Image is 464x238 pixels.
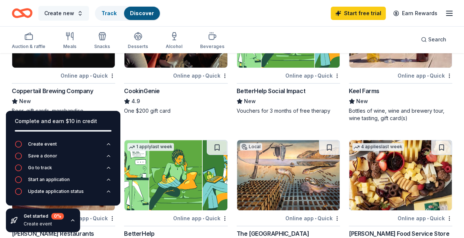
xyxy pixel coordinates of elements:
[166,44,182,50] div: Alcohol
[124,140,227,210] img: Image for BetterHelp
[12,4,32,22] a: Home
[12,86,93,95] div: Coppertail Brewing Company
[61,71,115,80] div: Online app Quick
[356,97,368,106] span: New
[28,141,57,147] div: Create event
[124,229,154,238] div: BetterHelp
[38,6,89,21] button: Create new
[15,176,111,188] button: Start an application
[94,29,110,53] button: Snacks
[173,71,228,80] div: Online app Quick
[331,7,386,20] a: Start free trial
[285,71,340,80] div: Online app Quick
[203,73,204,79] span: •
[237,107,340,115] div: Vouchers for 3 months of free therapy
[63,29,76,53] button: Meals
[166,29,182,53] button: Alcohol
[428,35,446,44] span: Search
[44,9,74,18] span: Create new
[237,140,340,210] img: Image for The Dalí Museum
[15,164,111,176] button: Go to track
[28,165,52,171] div: Go to track
[398,71,452,80] div: Online app Quick
[315,215,316,221] span: •
[12,44,45,50] div: Auction & raffle
[398,214,452,223] div: Online app Quick
[51,213,64,220] div: 0 %
[128,44,148,50] div: Desserts
[173,214,228,223] div: Online app Quick
[130,10,154,16] a: Discover
[28,177,70,183] div: Start an application
[427,73,429,79] span: •
[127,143,174,151] div: 1 apply last week
[24,221,64,227] div: Create event
[15,152,111,164] button: Save a donor
[63,44,76,50] div: Meals
[15,117,111,126] div: Complete and earn $10 in credit
[200,44,224,50] div: Beverages
[349,140,452,210] img: Image for Gordon Food Service Store
[200,29,224,53] button: Beverages
[12,29,45,53] button: Auction & raffle
[102,10,117,16] a: Track
[427,215,429,221] span: •
[131,97,140,106] span: 4.9
[95,6,161,21] button: TrackDiscover
[203,215,204,221] span: •
[237,229,309,238] div: The [GEOGRAPHIC_DATA]
[124,86,160,95] div: CookinGenie
[24,213,64,220] div: Get started
[389,7,442,20] a: Earn Rewards
[28,153,57,159] div: Save a donor
[244,97,256,106] span: New
[15,140,111,152] button: Create event
[90,73,92,79] span: •
[315,73,316,79] span: •
[237,86,305,95] div: BetterHelp Social Impact
[128,29,148,53] button: Desserts
[94,44,110,50] div: Snacks
[349,107,452,122] div: Bottles of wine, wine and brewery tour, wine tasting, gift card(s)
[15,188,111,200] button: Update application status
[240,143,262,150] div: Local
[124,107,227,115] div: One $200 gift card
[349,86,379,95] div: Keel Farms
[415,32,452,47] button: Search
[349,229,449,238] div: [PERSON_NAME] Food Service Store
[285,214,340,223] div: Online app Quick
[19,97,31,106] span: New
[352,143,404,151] div: 4 applies last week
[28,188,84,194] div: Update application status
